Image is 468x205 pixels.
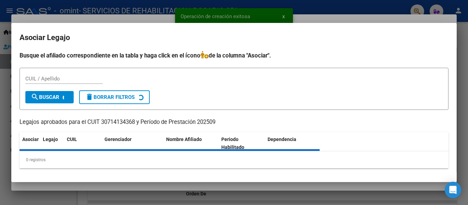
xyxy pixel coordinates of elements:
[20,31,448,44] h2: Asociar Legajo
[67,137,77,142] span: CUIL
[85,93,94,101] mat-icon: delete
[40,132,64,155] datatable-header-cell: Legajo
[445,182,461,198] div: Open Intercom Messenger
[265,132,320,155] datatable-header-cell: Dependencia
[219,132,265,155] datatable-header-cell: Periodo Habilitado
[85,94,135,100] span: Borrar Filtros
[20,132,40,155] datatable-header-cell: Asociar
[31,94,59,100] span: Buscar
[102,132,163,155] datatable-header-cell: Gerenciador
[20,118,448,127] p: Legajos aprobados para el CUIT 30714134368 y Período de Prestación 202509
[43,137,58,142] span: Legajo
[166,137,202,142] span: Nombre Afiliado
[79,90,150,104] button: Borrar Filtros
[31,93,39,101] mat-icon: search
[64,132,102,155] datatable-header-cell: CUIL
[20,151,448,168] div: 0 registros
[104,137,132,142] span: Gerenciador
[221,137,244,150] span: Periodo Habilitado
[25,91,74,103] button: Buscar
[20,51,448,60] h4: Busque el afiliado correspondiente en la tabla y haga click en el ícono de la columna "Asociar".
[163,132,219,155] datatable-header-cell: Nombre Afiliado
[22,137,39,142] span: Asociar
[268,137,296,142] span: Dependencia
